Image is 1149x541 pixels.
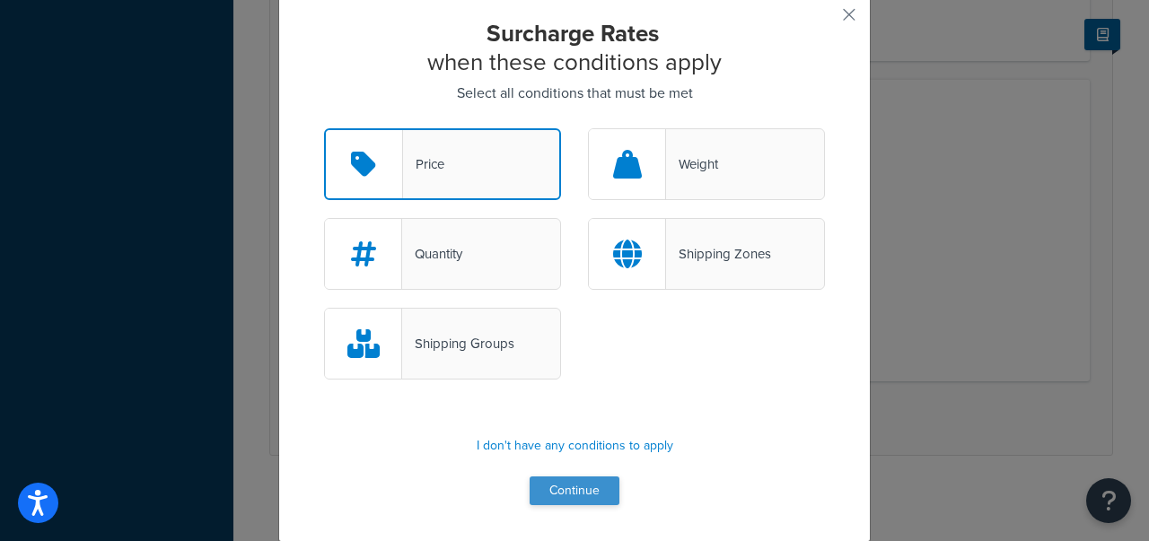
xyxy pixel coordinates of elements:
[324,81,825,106] p: Select all conditions that must be met
[666,241,771,266] div: Shipping Zones
[403,152,444,177] div: Price
[487,16,659,50] strong: Surcharge Rates
[402,331,514,356] div: Shipping Groups
[666,152,718,177] div: Weight
[324,433,825,458] p: I don't have any conditions to apply
[530,476,619,505] button: Continue
[402,241,462,266] div: Quantity
[324,19,825,76] h2: when these conditions apply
